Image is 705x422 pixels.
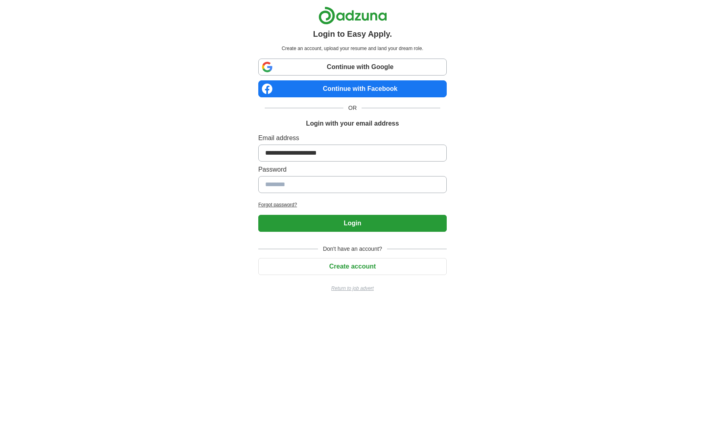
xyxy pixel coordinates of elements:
button: Login [258,215,447,232]
p: Create an account, upload your resume and land your dream role. [260,45,445,52]
a: Create account [258,263,447,270]
a: Continue with Facebook [258,80,447,97]
a: Continue with Google [258,59,447,76]
h1: Login to Easy Apply. [313,28,392,40]
h1: Login with your email address [306,119,399,128]
label: Email address [258,133,447,143]
a: Return to job advert [258,285,447,292]
span: Don't have an account? [318,245,387,253]
img: Adzuna logo [318,6,387,25]
a: Forgot password? [258,201,447,208]
label: Password [258,165,447,174]
span: OR [343,104,362,112]
button: Create account [258,258,447,275]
